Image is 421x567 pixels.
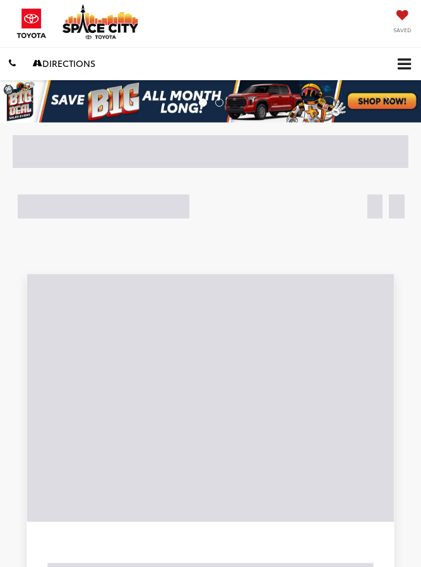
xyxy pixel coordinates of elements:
[62,4,145,39] img: Space City Toyota
[393,26,412,34] span: Saved
[9,4,54,42] img: Toyota
[24,47,104,80] a: Directions
[393,11,412,34] a: My Saved Vehicles
[388,48,421,80] button: Click to show site navigation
